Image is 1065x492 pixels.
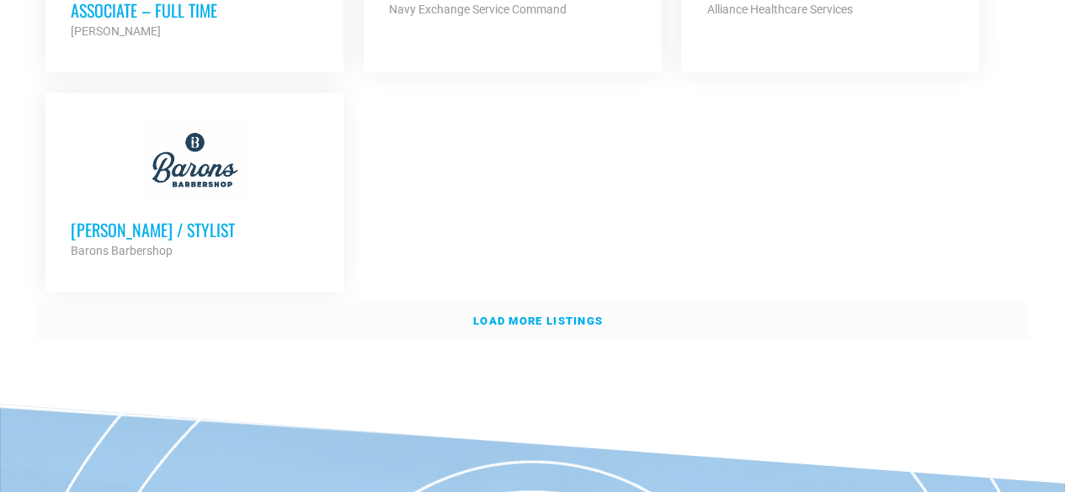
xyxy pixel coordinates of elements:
[706,3,852,16] strong: Alliance Healthcare Services
[71,24,161,38] strong: [PERSON_NAME]
[45,93,343,286] a: [PERSON_NAME] / Stylist Barons Barbershop
[473,315,603,327] strong: Load more listings
[71,219,318,241] h3: [PERSON_NAME] / Stylist
[389,3,567,16] strong: Navy Exchange Service Command
[71,244,173,257] strong: Barons Barbershop
[36,302,1030,341] a: Load more listings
